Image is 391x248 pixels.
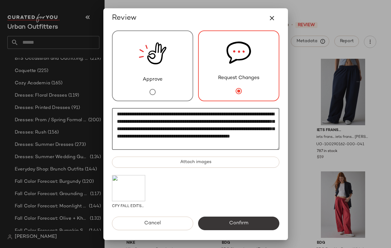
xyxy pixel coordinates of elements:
[112,217,193,230] button: Cancel
[112,157,279,168] button: Attach images
[229,220,248,226] span: Confirm
[143,76,162,83] span: Approve
[226,31,251,74] img: svg%3e
[112,175,145,201] img: 64f49ad0-1ef2-4b94-8f29-51d1e914037c
[112,13,137,23] span: Review
[180,160,211,165] span: Attach images
[218,74,259,82] span: Request Changes
[112,201,145,209] div: CFY FALL EDITS-2.png
[144,220,161,226] span: Cancel
[139,31,166,76] img: review_new_snapshot.RGmwQ69l.svg
[198,217,279,230] button: Confirm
